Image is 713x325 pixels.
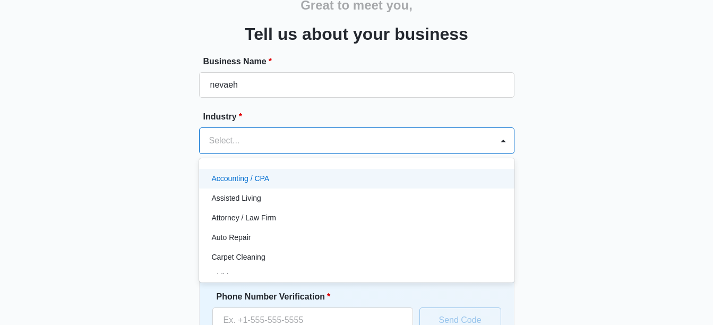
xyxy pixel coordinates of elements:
label: Business Name [203,55,519,68]
label: Industry [203,110,519,123]
p: Carpet Cleaning [212,252,265,263]
label: Phone Number Verification [217,290,417,303]
input: e.g. Jane's Plumbing [199,72,514,98]
p: Auto Repair [212,232,251,243]
p: Accounting / CPA [212,173,270,184]
p: Assisted Living [212,193,261,204]
h3: Tell us about your business [245,21,468,47]
p: Attorney / Law Firm [212,212,276,224]
p: Child Care [212,271,247,283]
